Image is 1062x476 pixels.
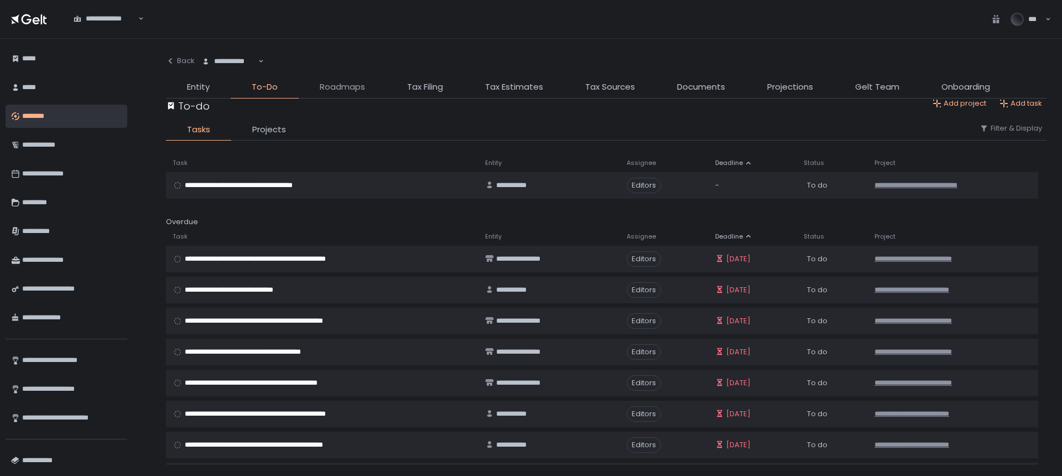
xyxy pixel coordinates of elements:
[715,159,743,167] span: Deadline
[407,81,443,94] span: Tax Filing
[485,81,543,94] span: Tax Estimates
[195,50,264,73] div: Search for option
[187,123,210,136] span: Tasks
[715,180,719,190] span: -
[807,316,827,326] span: To do
[726,316,751,326] span: [DATE]
[726,254,751,264] span: [DATE]
[627,375,661,391] span: Editors
[874,232,896,241] span: Project
[874,159,896,167] span: Project
[999,99,1042,108] button: Add task
[166,56,195,66] div: Back
[807,180,827,190] span: To do
[627,251,661,267] span: Editors
[627,159,656,167] span: Assignee
[726,285,751,295] span: [DATE]
[807,254,827,264] span: To do
[807,285,827,295] span: To do
[585,81,635,94] span: Tax Sources
[677,81,725,94] span: Documents
[726,347,751,357] span: [DATE]
[980,123,1042,133] button: Filter & Display
[941,81,990,94] span: Onboarding
[855,81,899,94] span: Gelt Team
[807,347,827,357] span: To do
[933,99,986,108] button: Add project
[627,406,661,422] span: Editors
[66,7,144,30] div: Search for option
[166,216,1047,227] div: Overdue
[485,159,502,167] span: Entity
[252,81,278,94] span: To-Do
[166,99,210,113] div: To-do
[807,378,827,388] span: To do
[627,178,661,193] span: Editors
[807,409,827,419] span: To do
[485,232,502,241] span: Entity
[627,282,661,298] span: Editors
[252,123,286,136] span: Projects
[173,232,188,241] span: Task
[173,159,188,167] span: Task
[804,159,824,167] span: Status
[627,344,661,360] span: Editors
[715,232,743,241] span: Deadline
[804,232,824,241] span: Status
[627,232,656,241] span: Assignee
[187,81,210,94] span: Entity
[726,409,751,419] span: [DATE]
[627,313,661,329] span: Editors
[807,440,827,450] span: To do
[726,378,751,388] span: [DATE]
[320,81,365,94] span: Roadmaps
[166,50,195,72] button: Back
[767,81,813,94] span: Projections
[726,440,751,450] span: [DATE]
[627,437,661,453] span: Editors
